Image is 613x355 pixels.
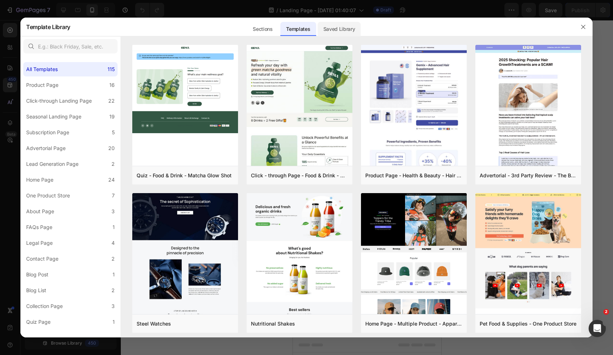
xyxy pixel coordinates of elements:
div: Home Page - Multiple Product - Apparel - Style 4 [365,319,462,328]
div: Quiz - Food & Drink - Matcha Glow Shot [137,171,232,180]
div: Contact Page [26,254,58,263]
div: Templates [280,22,316,36]
div: 3 [111,207,115,216]
div: Home Page [26,176,53,184]
div: 2 [111,254,115,263]
div: Start with Generating from URL or image [26,224,123,230]
div: Sections [247,22,278,36]
div: Seasonal Landing Page [26,112,81,121]
div: 1 [113,270,115,279]
div: 20 [108,144,115,153]
div: Steel Watches [137,319,171,328]
img: quiz-1.png [132,45,238,133]
div: Pet Food & Supplies - One Product Store [480,319,576,328]
button: Add elements [76,184,126,198]
div: 5 [112,128,115,137]
div: Subscription Page [26,128,69,137]
div: Lead Generation Page [26,160,79,168]
div: 1 [113,223,115,232]
div: 22 [108,97,115,105]
div: 19 [109,112,115,121]
div: 2 [111,160,115,168]
div: 2 [111,286,115,295]
div: FAQs Page [26,223,52,232]
div: Legal Page [26,239,53,247]
div: Click-through Landing Page [26,97,92,105]
div: 24 [108,176,115,184]
div: Quiz Page [26,318,51,326]
iframe: Intercom live chat [589,320,606,337]
input: E.g.: Black Friday, Sale, etc. [23,39,118,53]
span: 2 [603,309,609,315]
div: Advertorial Page [26,144,66,153]
div: 115 [108,65,115,74]
div: 4 [111,239,115,247]
div: All Templates [26,65,58,74]
div: About Page [26,207,54,216]
h2: Template Library [26,18,70,36]
div: Saved Library [318,22,361,36]
div: 16 [109,81,115,89]
span: iPhone 11 Pro Max ( 414 px) [43,4,99,11]
div: 1 [113,318,115,326]
div: Nutritional Shakes [251,319,295,328]
div: Advertorial - 3rd Party Review - The Before Image - Hair Supplement [480,171,577,180]
div: Product Page - Health & Beauty - Hair Supplement [365,171,462,180]
div: 3 [111,302,115,310]
div: 7 [112,191,115,200]
div: Blog List [26,286,46,295]
div: One Product Store [26,191,70,200]
div: Start with Sections from sidebar [31,169,118,178]
div: Blog Post [26,270,48,279]
button: Add sections [22,184,71,198]
div: Product Page [26,81,58,89]
div: Click - through Page - Food & Drink - Matcha Glow Shot [251,171,348,180]
div: Collection Page [26,302,63,310]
